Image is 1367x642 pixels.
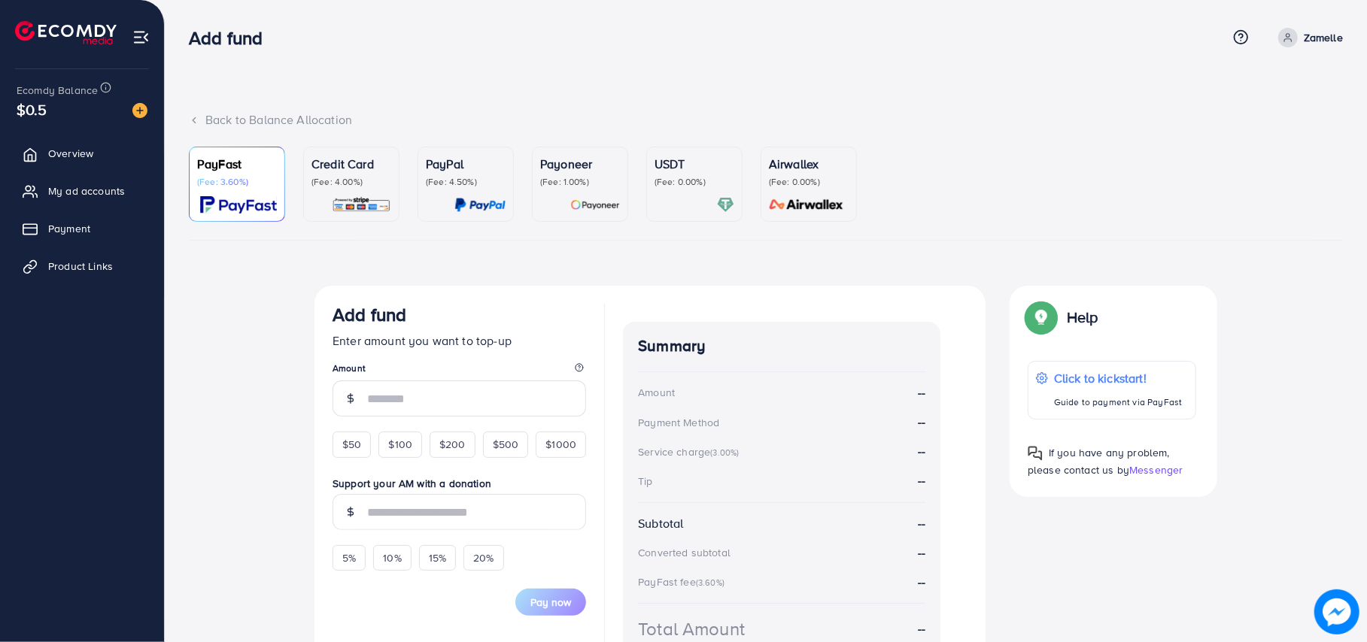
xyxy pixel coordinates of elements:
[11,213,153,244] a: Payment
[132,103,147,118] img: image
[197,155,277,173] p: PayFast
[918,472,925,489] strong: --
[48,259,113,274] span: Product Links
[189,27,275,49] h3: Add fund
[918,544,925,562] strong: --
[696,577,725,589] small: (3.60%)
[454,196,506,213] img: card
[17,98,47,120] span: $0.5
[638,415,719,430] div: Payment Method
[918,443,925,459] strong: --
[1028,446,1043,461] img: Popup guide
[132,29,150,46] img: menu
[311,155,391,173] p: Credit Card
[17,83,98,98] span: Ecomdy Balance
[1028,304,1055,331] img: Popup guide
[918,384,925,401] strong: --
[638,574,729,589] div: PayFast fee
[710,447,739,459] small: (3.00%)
[1028,445,1170,477] span: If you have any problem, please contact us by
[638,337,925,356] h4: Summary
[48,221,90,236] span: Payment
[311,176,391,188] p: (Fee: 4.00%)
[473,550,494,565] span: 20%
[426,155,506,173] p: PayPal
[530,595,571,610] span: Pay now
[383,550,401,565] span: 10%
[769,176,849,188] p: (Fee: 0.00%)
[655,176,734,188] p: (Fee: 0.00%)
[1272,28,1343,47] a: Zamelle
[48,183,125,198] span: My ad accounts
[515,589,586,616] button: Pay now
[918,574,925,590] strong: --
[11,251,153,281] a: Product Links
[717,196,734,213] img: card
[655,155,734,173] p: USDT
[333,304,406,326] h3: Add fund
[197,176,277,188] p: (Fee: 3.60%)
[764,196,849,213] img: card
[426,176,506,188] p: (Fee: 4.50%)
[429,550,446,565] span: 15%
[638,385,675,400] div: Amount
[1129,462,1183,477] span: Messenger
[48,146,93,161] span: Overview
[388,437,412,452] span: $100
[769,155,849,173] p: Airwallex
[638,474,652,489] div: Tip
[189,111,1343,129] div: Back to Balance Allocation
[200,196,277,213] img: card
[1054,393,1182,411] p: Guide to payment via PayFast
[439,437,466,452] span: $200
[493,437,519,452] span: $500
[638,444,743,459] div: Service charge
[545,437,576,452] span: $1000
[333,332,586,350] p: Enter amount you want to top-up
[332,196,391,213] img: card
[638,515,683,532] div: Subtotal
[342,550,356,565] span: 5%
[638,616,745,642] div: Total Amount
[342,437,361,452] span: $50
[11,138,153,168] a: Overview
[918,413,925,431] strong: --
[1315,590,1359,634] img: image
[540,176,620,188] p: (Fee: 1.00%)
[570,196,620,213] img: card
[918,620,925,637] strong: --
[918,515,925,532] strong: --
[540,155,620,173] p: Payoneer
[1067,308,1098,326] p: Help
[1304,29,1343,47] p: Zamelle
[333,476,586,491] label: Support your AM with a donation
[15,21,117,44] img: logo
[1054,369,1182,387] p: Click to kickstart!
[11,176,153,206] a: My ad accounts
[638,545,731,560] div: Converted subtotal
[333,362,586,380] legend: Amount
